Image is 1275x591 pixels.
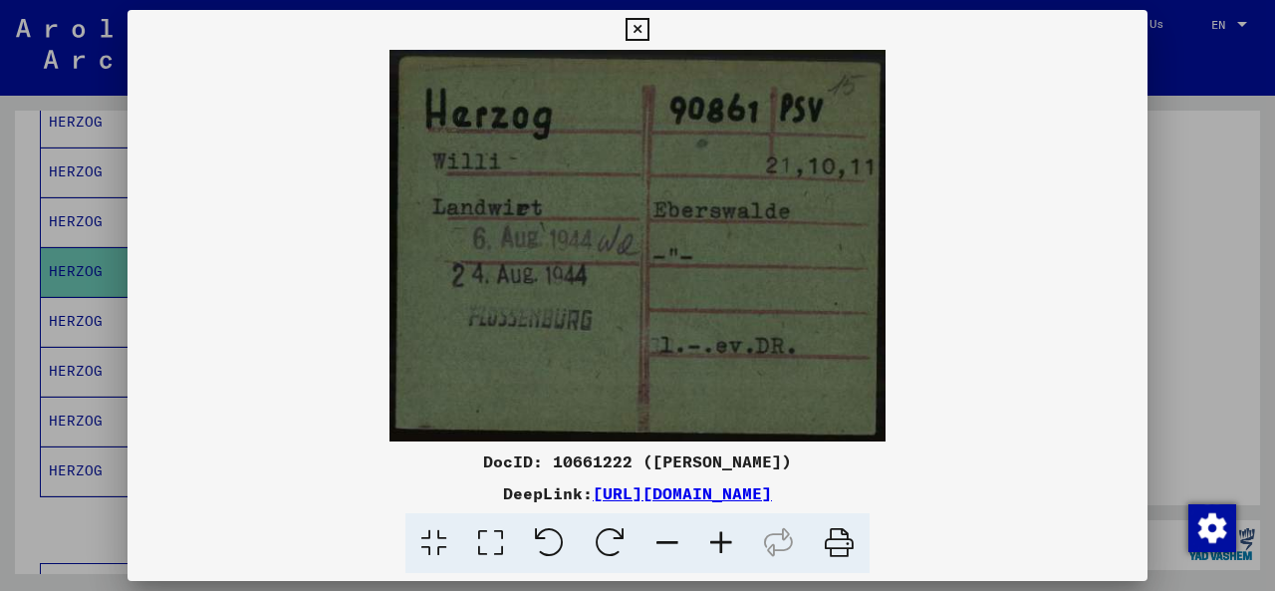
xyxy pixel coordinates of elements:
[127,50,1147,442] img: 001.jpg
[1187,503,1235,551] div: Change consent
[127,449,1147,473] div: DocID: 10661222 ([PERSON_NAME])
[127,481,1147,505] div: DeepLink:
[1188,504,1236,552] img: Change consent
[593,483,772,503] a: [URL][DOMAIN_NAME]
